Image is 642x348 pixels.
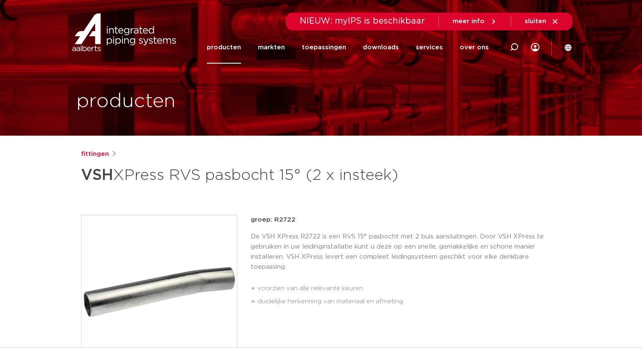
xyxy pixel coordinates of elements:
a: toepassingen [302,31,346,64]
p: De VSH XPress R2722 is een RVS 15° pasbocht met 2 buis aansluitingen. Door VSH XPress te gebruike... [251,232,561,272]
a: over ons [460,31,489,64]
a: markten [258,31,285,64]
li: duidelijke herkenning van materiaal en afmeting [257,295,561,308]
a: meer info [452,18,497,25]
a: fittingen [81,149,109,159]
div: my IPS [531,38,539,56]
p: groep: R2722 [251,215,561,225]
a: downloads [363,31,399,64]
span: NIEUW: myIPS is beschikbaar [300,17,425,25]
a: producten [207,31,241,64]
a: sluiten [525,18,559,25]
span: sluiten [525,18,546,24]
nav: Menu [207,31,489,64]
strong: VSH [81,168,113,183]
span: meer info [452,18,485,24]
h1: producten [76,88,176,115]
a: services [416,31,443,64]
li: voorzien van alle relevante keuren [257,282,561,295]
h1: XPress RVS pasbocht 15° (2 x insteek) [81,163,398,188]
